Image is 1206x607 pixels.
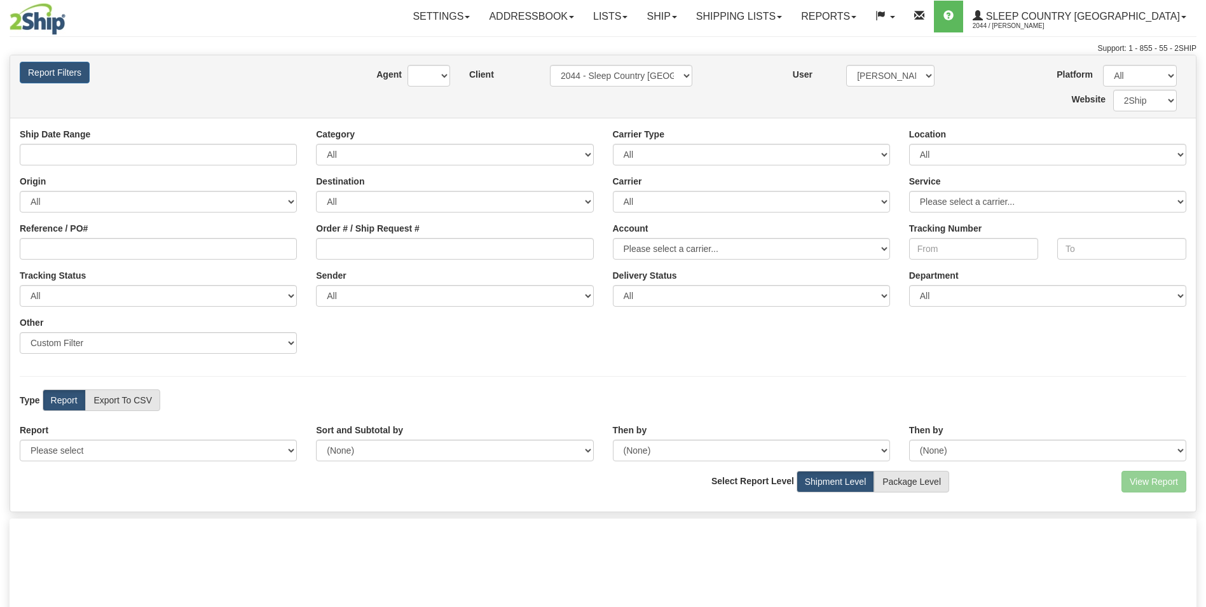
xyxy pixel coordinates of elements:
[316,128,355,141] label: Category
[909,424,943,436] label: Then by
[874,471,949,492] label: Package Level
[963,1,1196,32] a: Sleep Country [GEOGRAPHIC_DATA] 2044 / [PERSON_NAME]
[469,68,494,81] label: Client
[613,222,648,235] label: Account
[613,128,664,141] label: Carrier Type
[584,1,637,32] a: Lists
[20,222,88,235] label: Reference / PO#
[376,68,388,81] label: Agent
[791,1,866,32] a: Reports
[613,269,677,282] label: Please ensure data set in report has been RECENTLY tracked from your Shipment History
[1072,93,1094,106] label: Website
[20,424,48,436] label: Report
[316,424,403,436] label: Sort and Subtotal by
[10,43,1196,54] div: Support: 1 - 855 - 55 - 2SHIP
[1057,68,1084,81] label: Platform
[1121,471,1186,492] button: View Report
[983,11,1180,22] span: Sleep Country [GEOGRAPHIC_DATA]
[20,394,40,407] label: Type
[10,3,65,35] img: logo2044.jpg
[1057,238,1186,260] input: To
[20,269,86,282] label: Tracking Status
[793,68,812,81] label: User
[20,316,43,329] label: Other
[637,1,686,32] a: Ship
[909,175,941,188] label: Service
[909,222,982,235] label: Tracking Number
[403,1,479,32] a: Settings
[316,175,364,188] label: Destination
[687,1,791,32] a: Shipping lists
[909,269,959,282] label: Department
[797,471,875,492] label: Shipment Level
[973,20,1068,32] span: 2044 / [PERSON_NAME]
[613,424,647,436] label: Then by
[909,238,1038,260] input: From
[479,1,584,32] a: Addressbook
[43,389,86,411] label: Report
[711,475,794,487] label: Select Report Level
[613,285,890,307] select: Please ensure data set in report has been RECENTLY tracked from your Shipment History
[85,389,160,411] label: Export To CSV
[20,128,90,141] label: Ship Date Range
[20,62,90,83] button: Report Filters
[316,269,346,282] label: Sender
[20,175,46,188] label: Origin
[613,175,642,188] label: Carrier
[316,222,420,235] label: Order # / Ship Request #
[909,128,946,141] label: Location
